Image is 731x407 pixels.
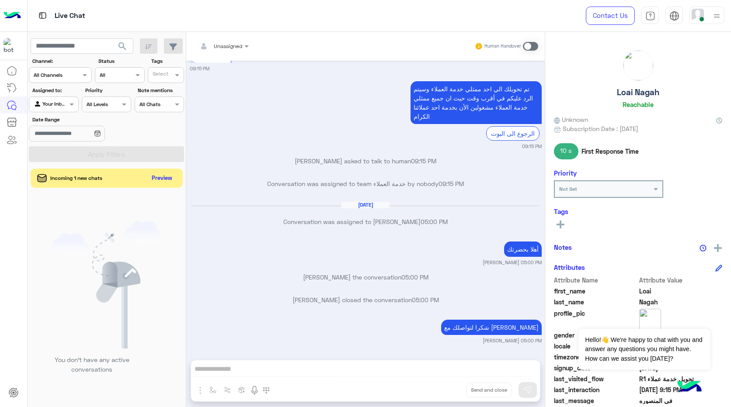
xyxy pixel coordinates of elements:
[483,259,542,266] small: [PERSON_NAME] 05:00 PM
[48,355,136,374] p: You don’t have any active conversations
[190,65,209,72] small: 09:15 PM
[411,81,542,124] p: 8/10/2025, 9:15 PM
[554,385,637,394] span: last_interaction
[466,383,512,397] button: Send and close
[554,263,585,271] h6: Attributes
[554,243,572,251] h6: Notes
[578,329,710,370] span: Hello!👋 We're happy to chat with you and answer any questions you might have. How can we assist y...
[190,295,542,304] p: [PERSON_NAME] closed the conversation
[138,86,183,94] label: Note mentions
[151,70,168,80] div: Select
[639,309,661,331] img: picture
[586,7,635,25] a: Contact Us
[711,10,722,21] img: profile
[112,38,133,57] button: search
[554,143,578,159] span: 10 s
[190,272,542,282] p: [PERSON_NAME] the conversation
[32,116,130,124] label: Date Range
[522,143,542,150] small: 09:15 PM
[483,337,542,344] small: [PERSON_NAME] 05:00 PM
[639,276,723,285] span: Attribute Value
[151,57,183,65] label: Tags
[554,169,577,177] h6: Priority
[214,43,242,49] span: Unassigned
[639,385,723,394] span: 2025-10-08T18:15:50.278Z
[32,57,91,65] label: Channel:
[563,124,638,133] span: Subscription Date : [DATE]
[411,157,436,165] span: 09:15 PM
[190,179,542,188] p: Conversation was assigned to team خدمة العملاء by nobody
[554,331,637,340] span: gender
[639,297,723,307] span: Nagah
[645,11,655,21] img: tab
[623,100,654,108] h6: Reachable
[554,396,637,405] span: last_message
[554,363,637,373] span: signup_date
[700,245,707,252] img: notes
[3,7,21,25] img: Logo
[639,374,723,383] span: تحويل خدمة عملاء R1
[484,43,521,50] small: Human Handover
[98,57,143,65] label: Status
[554,374,637,383] span: last_visited_flow
[421,218,448,225] span: 05:00 PM
[617,87,659,97] h5: Loai Nagah
[50,174,102,182] span: Incoming 1 new chats
[714,244,722,252] img: add
[639,286,723,296] span: Loai
[190,156,542,166] p: [PERSON_NAME] asked to talk to human
[554,286,637,296] span: first_name
[554,115,588,124] span: Unknown
[55,10,85,22] p: Live Chat
[692,9,704,21] img: userImage
[85,86,130,94] label: Priority
[504,241,542,257] p: 10/10/2025, 5:00 PM
[3,38,19,54] img: 322208621163248
[641,7,659,25] a: tab
[554,207,722,215] h6: Tags
[401,273,428,281] span: 05:00 PM
[37,10,48,21] img: tab
[554,276,637,285] span: Attribute Name
[341,202,390,208] h6: [DATE]
[674,372,705,403] img: hulul-logo.png
[554,309,637,329] span: profile_pic
[581,147,639,156] span: First Response Time
[554,341,637,351] span: locale
[486,126,540,141] div: الرجوع الى البوت
[639,396,723,405] span: في المنصوره
[623,51,653,80] img: picture
[554,297,637,307] span: last_name
[439,180,464,187] span: 09:15 PM
[669,11,679,21] img: tab
[441,320,542,335] p: 10/10/2025, 5:00 PM
[412,296,439,304] span: 05:00 PM
[117,41,128,52] span: search
[190,217,542,226] p: Conversation was assigned to [PERSON_NAME]
[52,221,162,348] img: empty users
[29,146,184,162] button: Apply Filters
[554,352,637,362] span: timezone
[32,86,77,94] label: Assigned to:
[148,172,176,185] button: Preview
[559,186,577,192] b: Not Set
